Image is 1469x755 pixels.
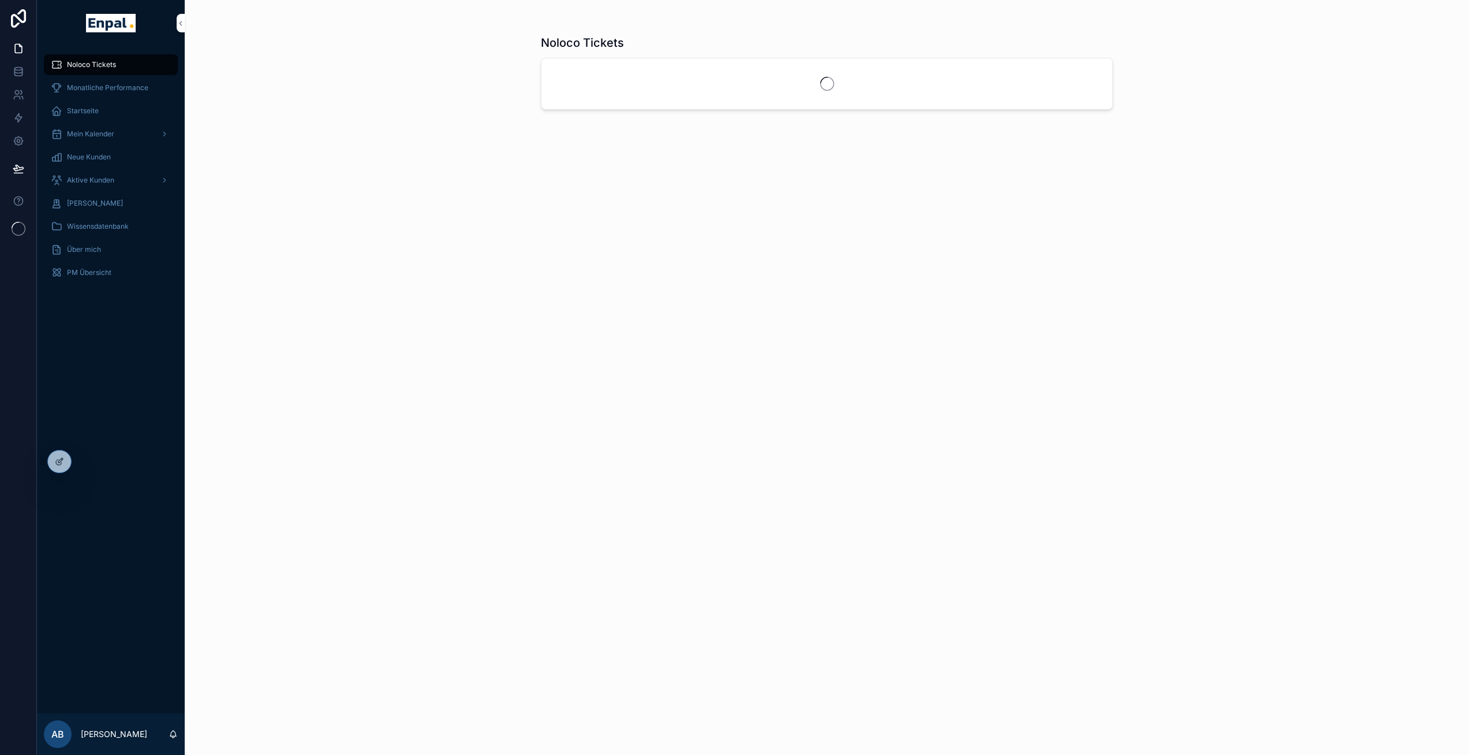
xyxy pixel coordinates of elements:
span: Neue Kunden [67,153,111,162]
a: Neue Kunden [44,147,178,168]
span: Noloco Tickets [67,60,116,69]
span: [PERSON_NAME] [67,199,123,208]
a: Aktive Kunden [44,170,178,191]
a: Mein Kalender [44,124,178,144]
a: Startseite [44,101,178,121]
span: Aktive Kunden [67,176,114,185]
span: PM Übersicht [67,268,111,277]
a: PM Übersicht [44,262,178,283]
span: Startseite [67,106,99,116]
div: scrollable content [37,46,185,298]
a: Wissensdatenbank [44,216,178,237]
a: Über mich [44,239,178,260]
p: [PERSON_NAME] [81,728,147,740]
h1: Noloco Tickets [541,35,624,51]
a: [PERSON_NAME] [44,193,178,214]
span: Monatliche Performance [67,83,148,92]
a: Monatliche Performance [44,77,178,98]
span: Wissensdatenbank [67,222,129,231]
span: AB [51,727,64,741]
span: Über mich [67,245,101,254]
a: Noloco Tickets [44,54,178,75]
span: Mein Kalender [67,129,114,139]
img: App logo [86,14,135,32]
